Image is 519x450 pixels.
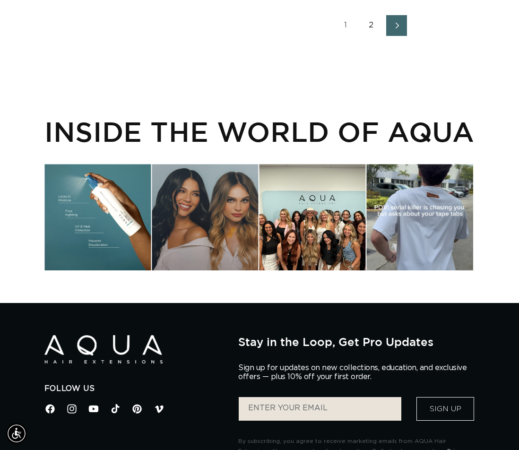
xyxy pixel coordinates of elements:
p: Sign up for updates on new collections, education, and exclusive offers — plus 10% off your first... [238,363,475,381]
a: Page 2 [361,15,381,36]
iframe: Chat Widget [472,405,519,450]
div: Instagram post opens in a popup [152,164,258,270]
div: Instagram post opens in a popup [367,164,473,270]
div: Instagram post opens in a popup [259,164,365,270]
h2: INSIDE THE WORLD OF AQUA [44,115,475,147]
input: ENTER YOUR EMAIL [239,397,401,421]
img: Aqua Hair Extensions [44,335,163,364]
button: Sign Up [416,397,474,421]
h2: Follow Us [44,384,224,394]
a: Page 1 [335,15,356,36]
div: Accessibility Menu [6,423,27,444]
a: Next page [386,15,407,36]
div: Instagram post opens in a popup [44,164,151,270]
h2: Stay in the Loop, Get Pro Updates [238,335,475,348]
nav: Pagination [268,15,475,36]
